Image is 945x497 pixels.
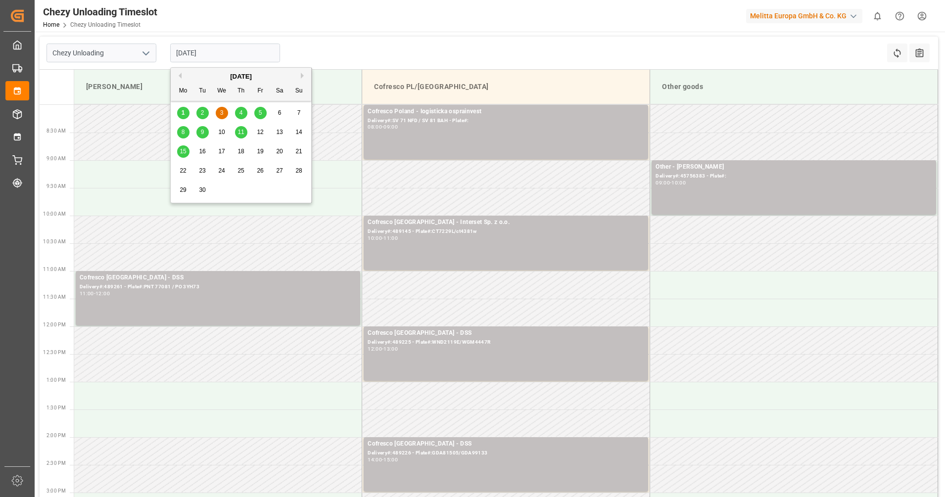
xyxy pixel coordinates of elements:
[295,148,302,155] span: 21
[177,165,189,177] div: Choose Monday, September 22nd, 2025
[254,85,267,97] div: Fr
[257,167,263,174] span: 26
[182,129,185,136] span: 8
[182,109,185,116] span: 1
[216,85,228,97] div: We
[383,236,398,240] div: 11:00
[235,85,247,97] div: Th
[658,78,930,96] div: Other goods
[216,145,228,158] div: Choose Wednesday, September 17th, 2025
[293,107,305,119] div: Choose Sunday, September 7th, 2025
[43,4,157,19] div: Chezy Unloading Timeslot
[216,165,228,177] div: Choose Wednesday, September 24th, 2025
[47,128,66,134] span: 8:30 AM
[274,85,286,97] div: Sa
[368,125,382,129] div: 08:00
[259,109,262,116] span: 5
[43,322,66,327] span: 12:00 PM
[382,457,383,462] div: -
[301,73,307,79] button: Next Month
[171,72,311,82] div: [DATE]
[196,165,209,177] div: Choose Tuesday, September 23rd, 2025
[368,347,382,351] div: 12:00
[180,167,186,174] span: 22
[218,167,225,174] span: 24
[368,236,382,240] div: 10:00
[180,148,186,155] span: 15
[254,145,267,158] div: Choose Friday, September 19th, 2025
[47,183,66,189] span: 9:30 AM
[199,186,205,193] span: 30
[274,107,286,119] div: Choose Saturday, September 6th, 2025
[297,109,301,116] span: 7
[47,460,66,466] span: 2:30 PM
[201,129,204,136] span: 9
[368,107,644,117] div: Cofresco Poland - logisticka osprainvest
[239,109,243,116] span: 4
[47,488,66,494] span: 3:00 PM
[368,338,644,347] div: Delivery#:489225 - Plate#:WND2119E/WGM4447R
[368,439,644,449] div: Cofresco [GEOGRAPHIC_DATA] - DSS
[368,227,644,236] div: Delivery#:489145 - Plate#:CT7229L/ct4381w
[43,267,66,272] span: 11:00 AM
[47,156,66,161] span: 9:00 AM
[383,457,398,462] div: 15:00
[254,126,267,138] div: Choose Friday, September 12th, 2025
[293,126,305,138] div: Choose Sunday, September 14th, 2025
[218,129,225,136] span: 10
[235,107,247,119] div: Choose Thursday, September 4th, 2025
[368,218,644,227] div: Cofresco [GEOGRAPHIC_DATA] - Interset Sp. z o.o.
[80,291,94,296] div: 11:00
[383,125,398,129] div: 09:00
[278,109,282,116] span: 6
[235,165,247,177] div: Choose Thursday, September 25th, 2025
[656,162,932,172] div: Other - [PERSON_NAME]
[237,167,244,174] span: 25
[254,165,267,177] div: Choose Friday, September 26th, 2025
[276,148,283,155] span: 20
[177,126,189,138] div: Choose Monday, September 8th, 2025
[80,283,356,291] div: Delivery#:489261 - Plate#:PNT 77081 / PO 3YH73
[43,239,66,244] span: 10:30 AM
[671,181,686,185] div: 10:00
[257,129,263,136] span: 12
[237,148,244,155] span: 18
[199,167,205,174] span: 23
[218,148,225,155] span: 17
[196,126,209,138] div: Choose Tuesday, September 9th, 2025
[177,184,189,196] div: Choose Monday, September 29th, 2025
[274,126,286,138] div: Choose Saturday, September 13th, 2025
[368,328,644,338] div: Cofresco [GEOGRAPHIC_DATA] - DSS
[889,5,911,27] button: Help Center
[177,107,189,119] div: Choose Monday, September 1st, 2025
[746,6,866,25] button: Melitta Europa GmbH & Co. KG
[177,145,189,158] div: Choose Monday, September 15th, 2025
[47,44,156,62] input: Type to search/select
[235,126,247,138] div: Choose Thursday, September 11th, 2025
[368,457,382,462] div: 14:00
[670,181,671,185] div: -
[177,85,189,97] div: Mo
[199,148,205,155] span: 16
[382,236,383,240] div: -
[293,165,305,177] div: Choose Sunday, September 28th, 2025
[196,107,209,119] div: Choose Tuesday, September 2nd, 2025
[47,405,66,410] span: 1:30 PM
[276,167,283,174] span: 27
[170,44,280,62] input: DD.MM.YYYY
[274,145,286,158] div: Choose Saturday, September 20th, 2025
[47,377,66,383] span: 1:00 PM
[174,103,309,200] div: month 2025-09
[201,109,204,116] span: 2
[94,291,95,296] div: -
[43,294,66,300] span: 11:30 AM
[382,125,383,129] div: -
[274,165,286,177] div: Choose Saturday, September 27th, 2025
[196,184,209,196] div: Choose Tuesday, September 30th, 2025
[866,5,889,27] button: show 0 new notifications
[295,167,302,174] span: 28
[656,181,670,185] div: 09:00
[254,107,267,119] div: Choose Friday, September 5th, 2025
[176,73,182,79] button: Previous Month
[370,78,642,96] div: Cofresco PL/[GEOGRAPHIC_DATA]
